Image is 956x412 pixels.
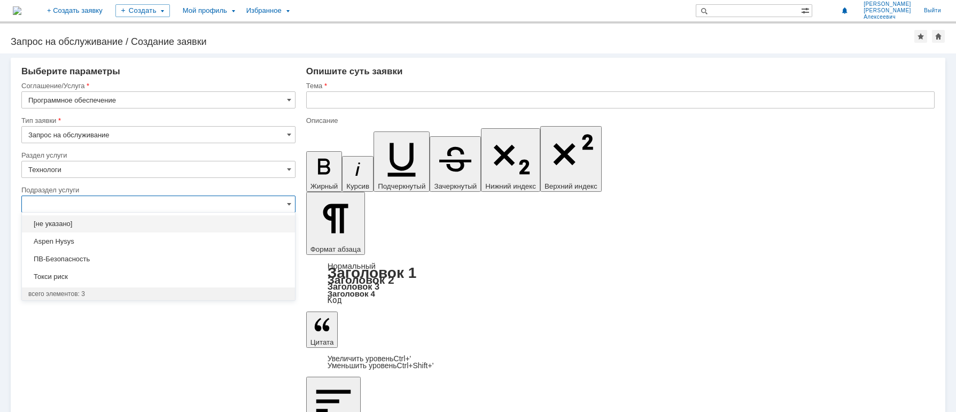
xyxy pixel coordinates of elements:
div: всего элементов: 3 [28,290,289,298]
div: Сделать домашней страницей [932,30,945,43]
button: Курсив [342,156,374,192]
button: Цитата [306,312,338,348]
a: Нормальный [328,261,376,270]
span: Токси риск [28,273,289,281]
span: Жирный [310,182,338,190]
span: ПВ-Безопасность [28,255,289,263]
img: logo [13,6,21,15]
span: Нижний индекс [485,182,536,190]
span: Верхний индекс [545,182,597,190]
div: Описание [306,117,932,124]
span: Опишите суть заявки [306,66,403,76]
div: Подраздел услуги [21,186,293,193]
span: Расширенный поиск [801,5,812,15]
button: Верхний индекс [540,126,602,192]
span: Зачеркнутый [434,182,477,190]
div: Добавить в избранное [914,30,927,43]
span: Цитата [310,338,334,346]
a: Increase [328,354,411,363]
div: Соглашение/Услуга [21,82,293,89]
span: Ctrl+' [394,354,411,363]
span: Ctrl+Shift+' [397,361,434,370]
div: Цитата [306,355,935,369]
button: Подчеркнутый [374,131,430,192]
button: Нижний индекс [481,128,540,192]
span: Подчеркнутый [378,182,425,190]
div: Создать [115,4,170,17]
span: Aspen Hysys [28,237,289,246]
button: Формат абзаца [306,192,365,255]
a: Заголовок 1 [328,265,417,281]
button: Зачеркнутый [430,136,481,192]
a: Код [328,296,342,305]
button: Жирный [306,151,343,192]
div: Формат абзаца [306,262,935,304]
span: Выберите параметры [21,66,120,76]
div: Тема [306,82,932,89]
span: Алексеевич [864,14,911,20]
div: Запрос на обслуживание / Создание заявки [11,36,914,47]
span: Формат абзаца [310,245,361,253]
span: [не указано] [28,220,289,228]
a: Заголовок 2 [328,274,394,286]
span: [PERSON_NAME] [864,1,911,7]
a: Перейти на домашнюю страницу [13,6,21,15]
a: Заголовок 4 [328,289,375,298]
span: Курсив [346,182,369,190]
div: Раздел услуги [21,152,293,159]
span: [PERSON_NAME] [864,7,911,14]
a: Заголовок 3 [328,282,379,291]
div: Тип заявки [21,117,293,124]
a: Decrease [328,361,434,370]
